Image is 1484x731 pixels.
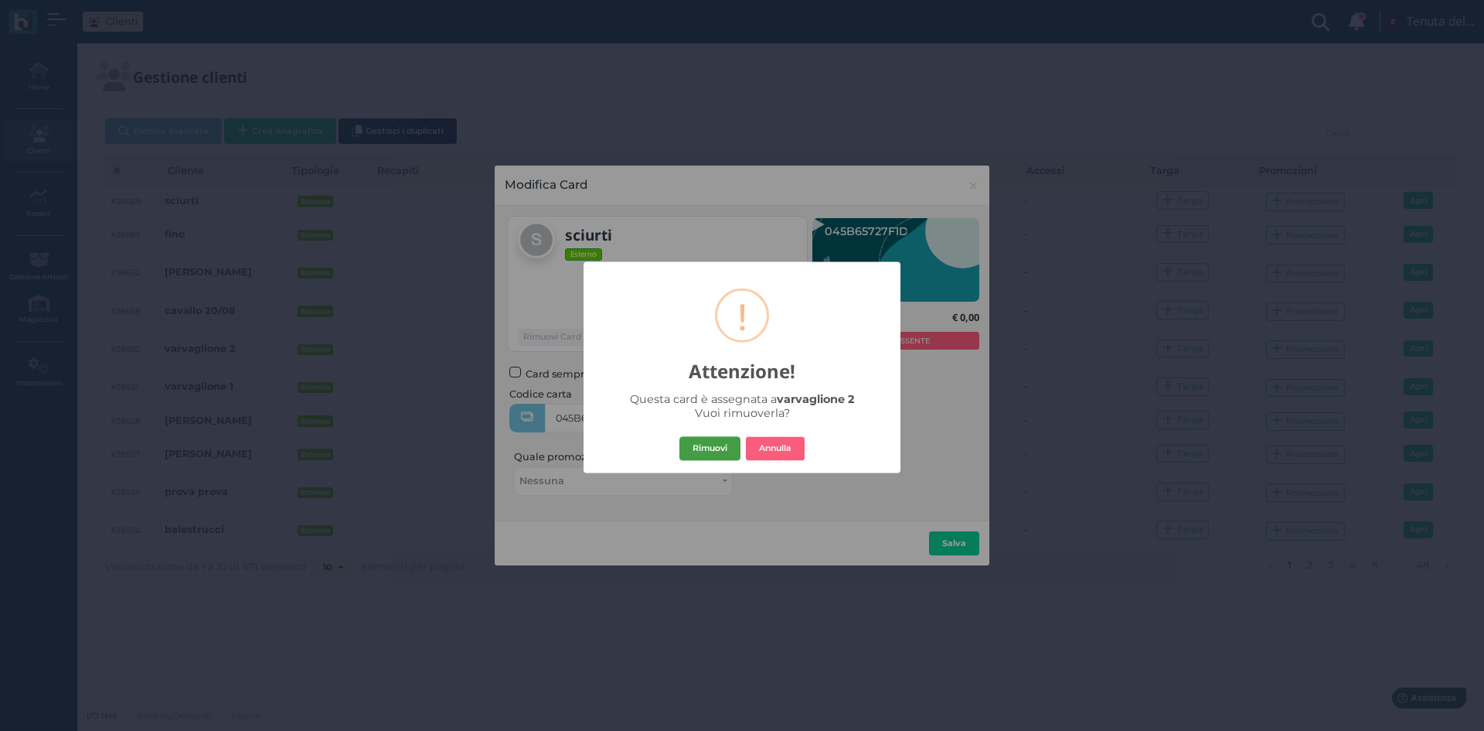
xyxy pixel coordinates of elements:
[737,292,747,342] div: !
[679,436,740,461] button: Rimuovi
[46,12,102,24] span: Assistenza
[777,393,854,407] b: varvaglione 2
[601,393,883,421] div: Questa card è assegnata a Vuoi rimuoverla?
[584,347,900,382] h2: Attenzione!
[746,436,805,461] button: Annulla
